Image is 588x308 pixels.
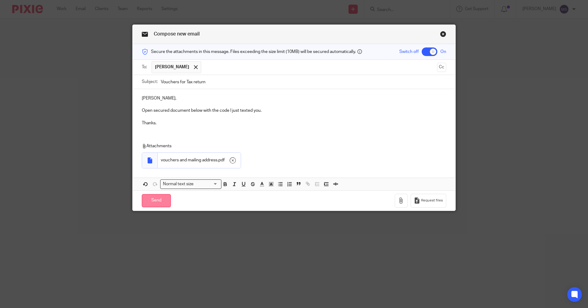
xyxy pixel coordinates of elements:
[196,181,218,187] input: Search for option
[142,143,438,149] p: Attachments
[440,49,446,55] span: On
[142,194,171,207] input: Send
[162,181,195,187] span: Normal text size
[142,95,446,101] p: [PERSON_NAME],
[154,32,200,36] span: Compose new email
[151,49,356,55] span: Secure the attachments in this message. Files exceeding the size limit (10MB) will be secured aut...
[142,107,446,114] p: Open secured document below with the code I just texted you.
[399,49,419,55] span: Switch off
[160,179,221,189] div: Search for option
[218,157,225,163] span: pdf
[142,79,158,85] label: Subject:
[142,120,446,126] p: Thanks.
[161,157,217,163] span: vouchers and mailing address
[437,63,446,72] button: Cc
[142,64,149,70] label: To:
[155,64,189,70] span: [PERSON_NAME]
[421,198,443,203] span: Request files
[411,194,446,208] button: Request files
[158,153,241,168] div: .
[440,31,446,39] a: Close this dialog window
